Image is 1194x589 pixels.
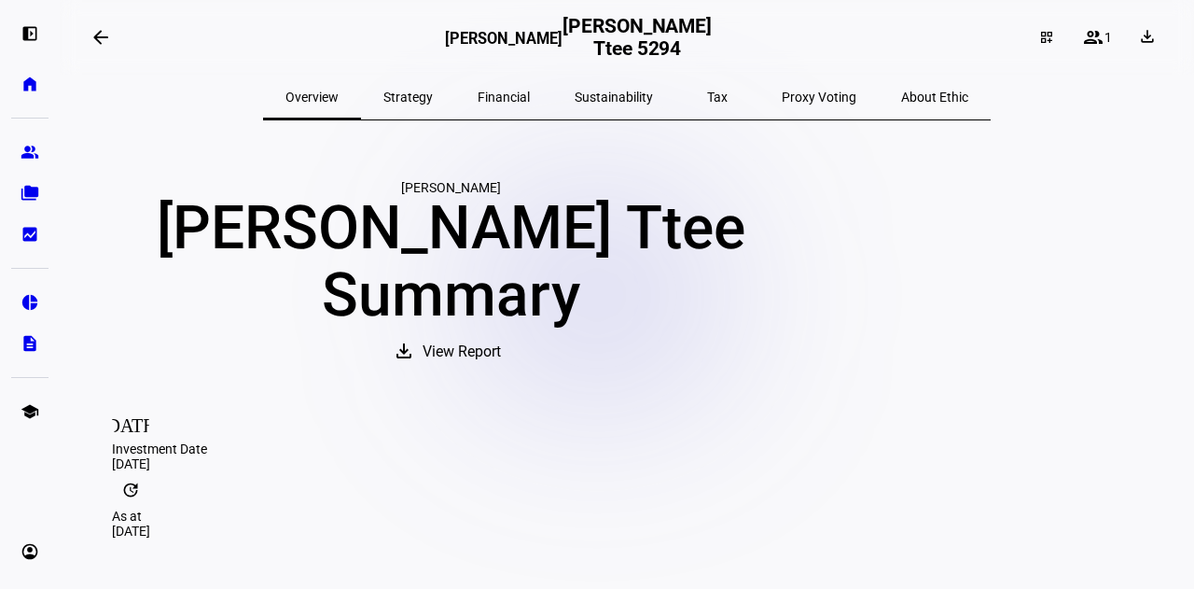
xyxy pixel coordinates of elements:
[478,91,530,104] span: Financial
[82,195,819,330] div: [PERSON_NAME] Ttee Summary
[11,216,49,253] a: bid_landscape
[112,442,1142,456] div: Investment Date
[21,143,39,161] eth-mat-symbol: group
[82,180,819,195] div: [PERSON_NAME]
[112,456,1142,471] div: [DATE]
[112,509,1142,524] div: As at
[575,91,653,104] span: Sustainability
[285,91,339,104] span: Overview
[393,340,415,362] mat-icon: download
[707,91,728,104] span: Tax
[374,330,527,374] button: View Report
[562,15,712,60] h2: [PERSON_NAME] Ttee 5294
[21,184,39,203] eth-mat-symbol: folder_copy
[21,542,39,561] eth-mat-symbol: account_circle
[21,293,39,312] eth-mat-symbol: pie_chart
[21,75,39,93] eth-mat-symbol: home
[782,91,856,104] span: Proxy Voting
[21,24,39,43] eth-mat-symbol: left_panel_open
[383,91,433,104] span: Strategy
[112,471,149,509] mat-icon: update
[11,284,49,321] a: pie_chart
[1082,26,1104,49] mat-icon: group
[1138,27,1157,46] mat-icon: download
[21,334,39,353] eth-mat-symbol: description
[1104,30,1112,45] span: 1
[1039,30,1054,45] mat-icon: dashboard_customize
[112,524,1142,539] div: [DATE]
[11,133,49,171] a: group
[11,175,49,212] a: folder_copy
[90,26,112,49] mat-icon: arrow_backwards
[11,325,49,362] a: description
[901,91,968,104] span: About Ethic
[112,404,149,442] mat-icon: [DATE]
[21,402,39,421] eth-mat-symbol: school
[11,65,49,103] a: home
[21,225,39,244] eth-mat-symbol: bid_landscape
[423,330,501,374] span: View Report
[445,30,562,58] h3: [PERSON_NAME]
